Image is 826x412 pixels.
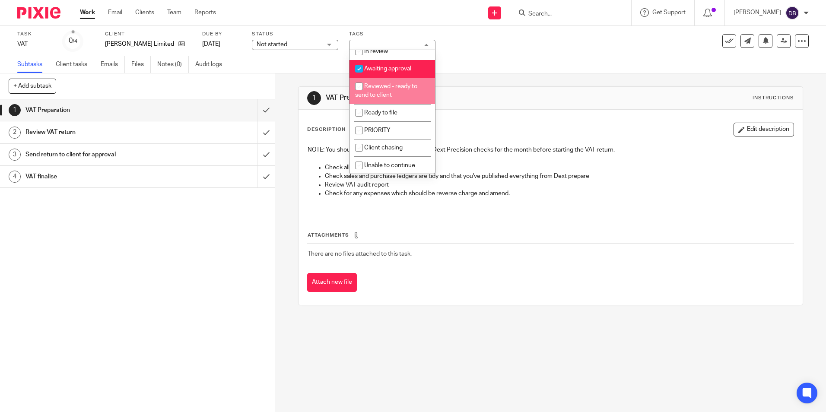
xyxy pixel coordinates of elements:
[652,10,686,16] span: Get Support
[785,6,799,20] img: svg%3E
[753,95,794,101] div: Instructions
[9,149,21,161] div: 3
[69,36,77,46] div: 0
[325,172,793,181] p: Check sales and purchase ledgers are tidy and that you've published everything from Dext prepare
[17,56,49,73] a: Subtasks
[734,8,781,17] p: [PERSON_NAME]
[131,56,151,73] a: Files
[326,93,569,102] h1: VAT Preparation
[101,56,125,73] a: Emails
[56,56,94,73] a: Client tasks
[9,127,21,139] div: 2
[257,41,287,48] span: Not started
[364,145,403,151] span: Client chasing
[17,7,60,19] img: Pixie
[364,48,388,54] span: In review
[25,170,174,183] h1: VAT finalise
[195,56,229,73] a: Audit logs
[364,110,397,116] span: Ready to file
[9,79,56,93] button: + Add subtask
[202,41,220,47] span: [DATE]
[308,233,349,238] span: Attachments
[355,83,417,98] span: Reviewed - ready to send to client
[364,162,415,168] span: Unable to continue
[25,104,174,117] h1: VAT Preparation
[105,40,174,48] p: [PERSON_NAME] Limited
[25,148,174,161] h1: Send return to client for approval
[25,126,174,139] h1: Review VAT return
[194,8,216,17] a: Reports
[308,146,793,154] p: NOTE: You should have already completed the Dext Precision checks for the month before starting t...
[9,104,21,116] div: 1
[105,31,191,38] label: Client
[17,40,52,48] div: VAT
[325,181,793,189] p: Review VAT audit report
[325,163,793,172] p: Check all bank accounts are reconciled
[307,273,357,292] button: Attach new file
[308,251,412,257] span: There are no files attached to this task.
[349,31,435,38] label: Tags
[364,127,391,133] span: PRIORITY
[167,8,181,17] a: Team
[157,56,189,73] a: Notes (0)
[202,31,241,38] label: Due by
[307,126,346,133] p: Description
[9,171,21,183] div: 4
[527,10,605,18] input: Search
[325,189,793,198] p: Check for any expenses which should be reverse charge and amend.
[135,8,154,17] a: Clients
[364,66,411,72] span: Awaiting approval
[252,31,338,38] label: Status
[307,91,321,105] div: 1
[108,8,122,17] a: Email
[73,39,77,44] small: /4
[734,123,794,136] button: Edit description
[80,8,95,17] a: Work
[17,31,52,38] label: Task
